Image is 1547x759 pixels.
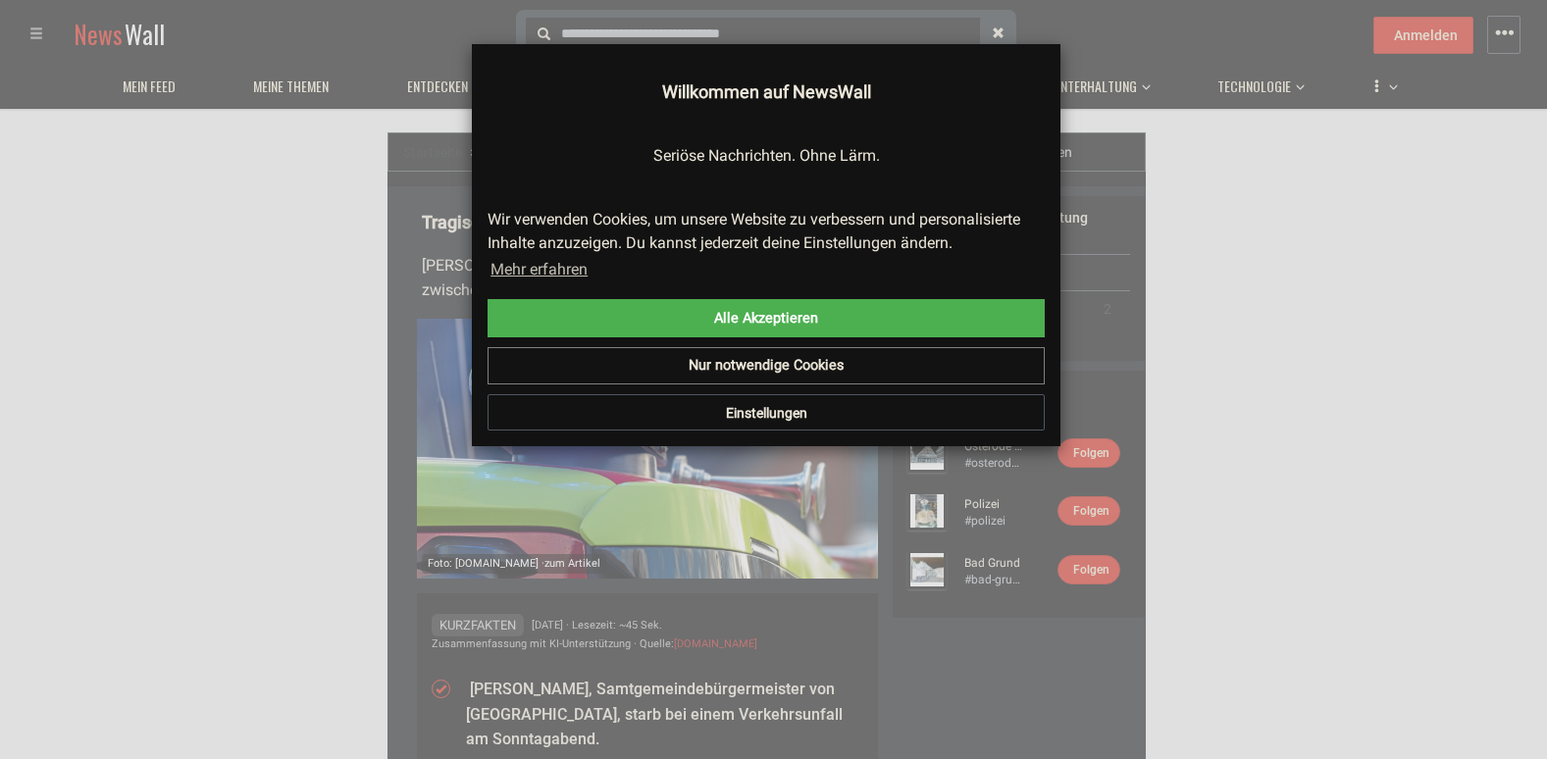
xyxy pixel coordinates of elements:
button: Einstellungen [488,394,1045,431]
a: learn more about cookies [488,255,591,284]
span: Wir verwenden Cookies, um unsere Website zu verbessern und personalisierte Inhalte anzuzeigen. Du... [488,208,1029,284]
a: deny cookies [488,347,1045,384]
a: allow cookies [488,299,1045,338]
div: cookieconsent [488,208,1045,384]
h4: Willkommen auf NewsWall [488,79,1045,105]
p: Seriöse Nachrichten. Ohne Lärm. [488,145,1045,168]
